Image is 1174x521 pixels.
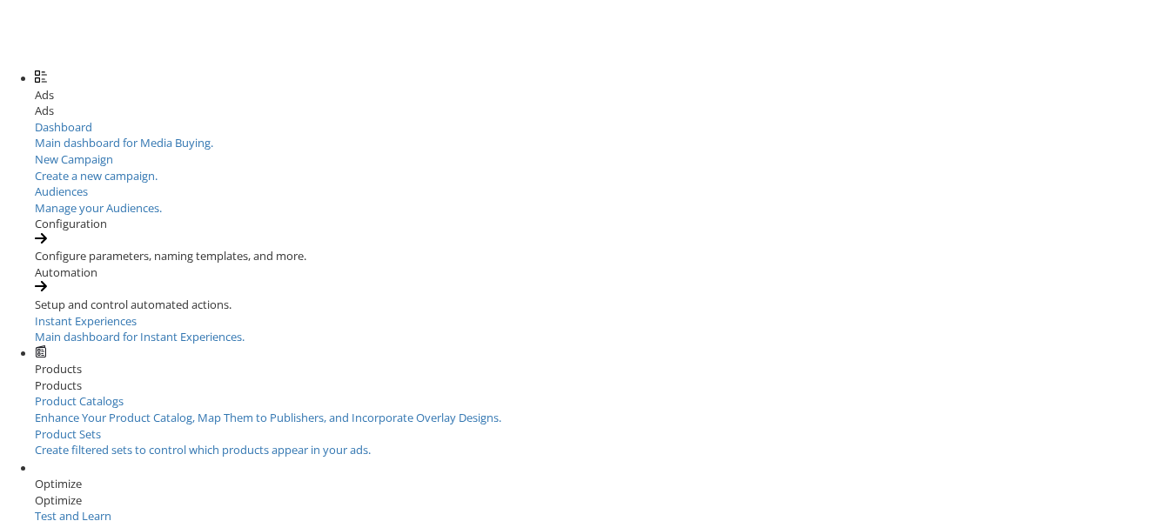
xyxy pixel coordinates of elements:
[35,410,1174,426] div: Enhance Your Product Catalog, Map Them to Publishers, and Incorporate Overlay Designs.
[35,426,1174,443] div: Product Sets
[35,216,1174,232] div: Configuration
[35,377,1174,394] div: Products
[35,361,82,377] span: Products
[35,492,1174,509] div: Optimize
[35,135,1174,151] div: Main dashboard for Media Buying.
[35,184,1174,200] div: Audiences
[35,103,1174,119] div: Ads
[35,87,54,103] span: Ads
[35,119,1174,136] div: Dashboard
[35,168,1174,184] div: Create a new campaign.
[35,248,1174,264] div: Configure parameters, naming templates, and more.
[35,313,1174,330] div: Instant Experiences
[35,426,1174,458] a: Product SetsCreate filtered sets to control which products appear in your ads.
[35,442,1174,458] div: Create filtered sets to control which products appear in your ads.
[35,151,1174,184] a: New CampaignCreate a new campaign.
[35,119,1174,151] a: DashboardMain dashboard for Media Buying.
[35,200,1174,217] div: Manage your Audiences.
[35,476,82,491] span: Optimize
[35,264,1174,281] div: Automation
[35,313,1174,345] a: Instant ExperiencesMain dashboard for Instant Experiences.
[35,393,1174,410] div: Product Catalogs
[35,151,1174,168] div: New Campaign
[35,393,1174,425] a: Product CatalogsEnhance Your Product Catalog, Map Them to Publishers, and Incorporate Overlay Des...
[35,184,1174,216] a: AudiencesManage your Audiences.
[35,329,1174,345] div: Main dashboard for Instant Experiences.
[35,297,1174,313] div: Setup and control automated actions.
